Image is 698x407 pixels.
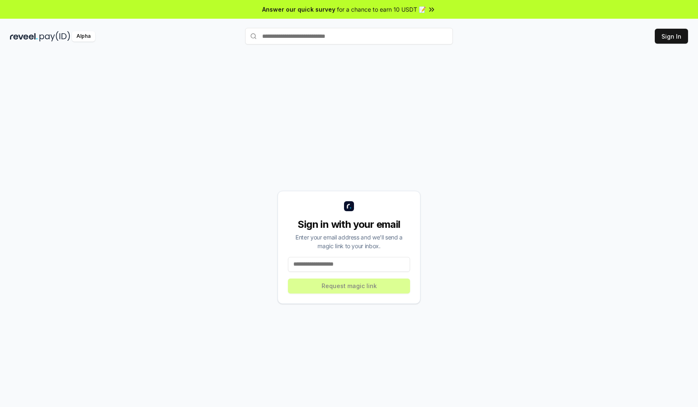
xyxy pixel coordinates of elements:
[39,31,70,42] img: pay_id
[262,5,335,14] span: Answer our quick survey
[337,5,426,14] span: for a chance to earn 10 USDT 📝
[72,31,95,42] div: Alpha
[288,233,410,250] div: Enter your email address and we’ll send a magic link to your inbox.
[288,218,410,231] div: Sign in with your email
[344,201,354,211] img: logo_small
[10,31,38,42] img: reveel_dark
[655,29,688,44] button: Sign In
